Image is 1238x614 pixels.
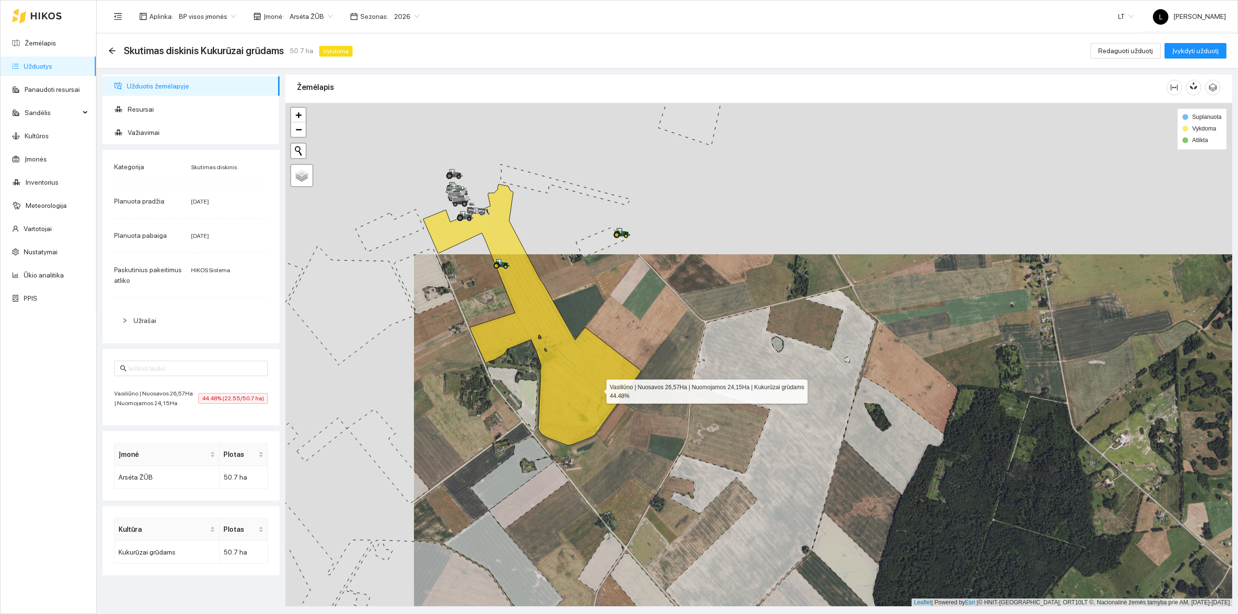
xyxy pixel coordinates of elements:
th: this column's title is Plotas,this column is sortable [220,518,268,541]
td: 50.7 ha [220,466,268,489]
a: Ūkio analitika [24,271,64,279]
span: Plotas [223,449,256,460]
span: Aplinka : [149,11,173,22]
button: Įvykdyti užduotį [1164,43,1226,58]
div: | Powered by © HNIT-[GEOGRAPHIC_DATA]; ORT10LT ©, Nacionalinė žemės tarnyba prie AM, [DATE]-[DATE] [912,599,1232,607]
a: Kultūros [25,132,49,140]
a: Užduotys [24,62,52,70]
span: | [977,599,978,606]
a: Redaguoti užduotį [1091,47,1161,55]
div: Atgal [108,47,116,55]
a: Meteorologija [26,202,67,209]
span: Paskutinius pakeitimus atliko [114,266,182,284]
a: PPIS [24,294,37,302]
span: Sandėlis [25,103,80,122]
input: Ieškoti lauko [129,363,262,374]
span: [PERSON_NAME] [1153,13,1226,20]
button: menu-fold [108,7,128,26]
span: Užrašai [133,317,156,324]
span: 2026 [394,9,419,24]
a: Nustatymai [24,248,58,256]
a: Panaudoti resursai [25,86,80,93]
span: LT [1118,9,1134,24]
span: Skutimas diskinis [191,164,237,171]
span: − [295,123,302,135]
span: 50.7 ha [290,45,313,56]
span: right [122,318,128,323]
span: Kategorija [114,163,144,171]
span: Vykdoma [1192,125,1216,132]
span: Sezonas : [360,11,388,22]
span: Plotas [223,524,256,535]
span: Vasiliūno | Nuosavos 26,57Ha | Nuomojamos 24,15Ha [114,389,198,408]
span: L [1159,9,1163,25]
span: Redaguoti užduotį [1098,45,1153,56]
span: Planuota pradžia [114,197,164,205]
span: arrow-left [108,47,116,55]
a: Įmonės [25,155,47,163]
span: Arsėta ŽŪB [290,9,333,24]
span: Važiavimai [128,123,272,142]
span: Atlikta [1192,137,1208,144]
a: Vartotojai [24,225,52,233]
span: + [295,109,302,121]
span: [DATE] [191,233,209,239]
a: Esri [965,599,975,606]
span: menu-fold [114,12,122,21]
span: Suplanuota [1192,114,1222,120]
span: Užduotis žemėlapyje [127,76,272,96]
td: Arsėta ŽŪB [115,466,220,489]
span: 44.48% (22.55/50.7 ha) [198,393,268,404]
div: Užrašai [114,309,268,332]
div: Žemėlapis [297,73,1166,101]
td: Kukurūzai grūdams [115,541,220,564]
a: Inventorius [26,178,59,186]
a: Žemėlapis [25,39,56,47]
span: HIKOS Sistema [191,267,230,274]
th: this column's title is Kultūra,this column is sortable [115,518,220,541]
button: Redaguoti užduotį [1091,43,1161,58]
span: Skutimas diskinis Kukurūzai grūdams [124,43,284,58]
span: Įmonė : [264,11,284,22]
button: Initiate a new search [291,144,306,158]
th: this column's title is Įmonė,this column is sortable [115,443,220,466]
span: BP visos įmonės [179,9,236,24]
span: Resursai [128,100,272,119]
span: search [120,365,127,372]
span: [DATE] [191,198,209,205]
span: Planuota pabaiga [114,232,167,239]
a: Zoom in [291,108,306,122]
span: calendar [350,13,358,20]
span: Kultūra [118,524,208,535]
button: column-width [1166,80,1182,95]
a: Layers [291,165,312,186]
td: 50.7 ha [220,541,268,564]
span: Įmonė [118,449,208,460]
span: column-width [1167,84,1181,91]
span: layout [139,13,147,20]
a: Leaflet [914,599,931,606]
th: this column's title is Plotas,this column is sortable [220,443,268,466]
span: Įvykdyti užduotį [1172,45,1219,56]
span: Vykdoma [319,46,353,57]
a: Zoom out [291,122,306,137]
span: shop [253,13,261,20]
